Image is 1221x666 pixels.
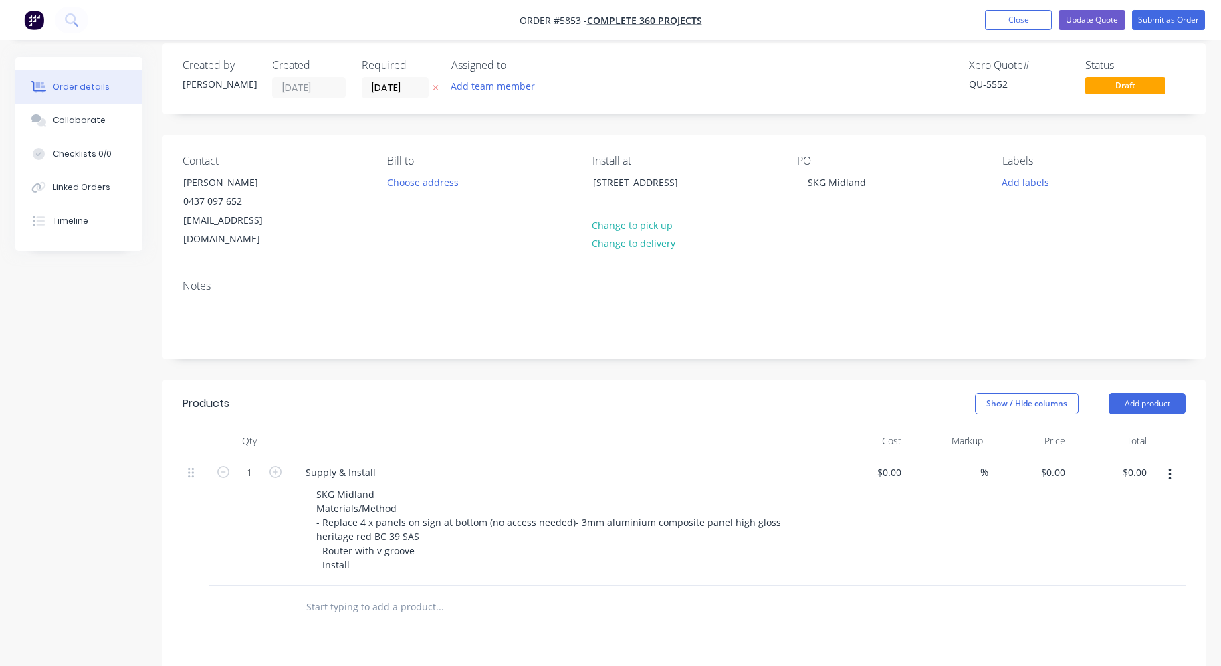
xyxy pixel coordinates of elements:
[53,215,88,227] div: Timeline
[980,465,988,480] span: %
[1085,77,1165,94] span: Draft
[183,173,294,192] div: [PERSON_NAME]
[380,173,465,191] button: Choose address
[1002,155,1186,167] div: Labels
[272,59,346,72] div: Created
[969,77,1069,91] div: QU-5552
[183,155,366,167] div: Contact
[824,428,907,454] div: Cost
[15,104,142,137] button: Collaborate
[1132,10,1205,30] button: Submit as Order
[15,137,142,171] button: Checklists 0/0
[306,594,573,620] input: Start typing to add a product...
[985,10,1052,30] button: Close
[15,204,142,238] button: Timeline
[994,173,1056,191] button: Add labels
[183,280,1186,293] div: Notes
[1085,59,1186,72] div: Status
[183,77,256,91] div: [PERSON_NAME]
[582,173,715,216] div: [STREET_ADDRESS]
[988,428,1071,454] div: Price
[451,59,585,72] div: Assigned to
[451,77,542,95] button: Add team member
[444,77,542,95] button: Add team member
[907,428,989,454] div: Markup
[209,428,290,454] div: Qty
[172,173,306,249] div: [PERSON_NAME]0437 097 652[EMAIL_ADDRESS][DOMAIN_NAME]
[295,463,386,482] div: Supply & Install
[797,155,980,167] div: PO
[585,234,683,252] button: Change to delivery
[183,192,294,211] div: 0437 097 652
[969,59,1069,72] div: Xero Quote #
[183,59,256,72] div: Created by
[53,114,106,127] div: Collaborate
[520,14,587,27] span: Order #5853 -
[587,14,702,27] a: Complete 360 Projects
[975,393,1079,414] button: Show / Hide columns
[592,155,776,167] div: Install at
[1109,393,1186,414] button: Add product
[306,485,819,574] div: SKG Midland Materials/Method - Replace 4 x panels on sign at bottom (no access needed) - 3mm alum...
[183,211,294,248] div: [EMAIL_ADDRESS][DOMAIN_NAME]
[585,216,680,234] button: Change to pick up
[593,173,704,192] div: [STREET_ADDRESS]
[53,181,110,193] div: Linked Orders
[797,173,877,192] div: SKG Midland
[183,396,229,412] div: Products
[387,155,570,167] div: Bill to
[1071,428,1153,454] div: Total
[53,148,112,160] div: Checklists 0/0
[24,10,44,30] img: Factory
[362,59,435,72] div: Required
[15,171,142,204] button: Linked Orders
[1059,10,1125,30] button: Update Quote
[15,70,142,104] button: Order details
[53,81,110,93] div: Order details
